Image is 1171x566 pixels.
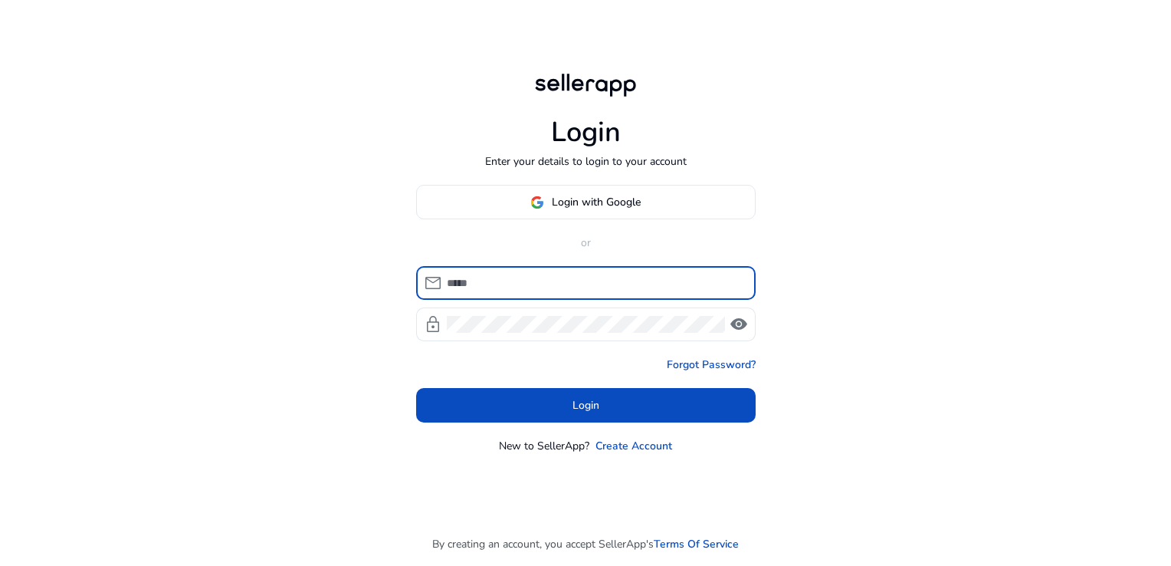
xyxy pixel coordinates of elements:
[416,235,756,251] p: or
[424,315,442,334] span: lock
[530,196,544,209] img: google-logo.svg
[416,185,756,219] button: Login with Google
[551,116,621,149] h1: Login
[654,536,739,552] a: Terms Of Service
[499,438,589,454] p: New to SellerApp?
[424,274,442,292] span: mail
[552,194,641,210] span: Login with Google
[595,438,672,454] a: Create Account
[730,315,748,334] span: visibility
[416,388,756,423] button: Login
[667,357,756,373] a: Forgot Password?
[572,397,599,413] span: Login
[485,153,687,169] p: Enter your details to login to your account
